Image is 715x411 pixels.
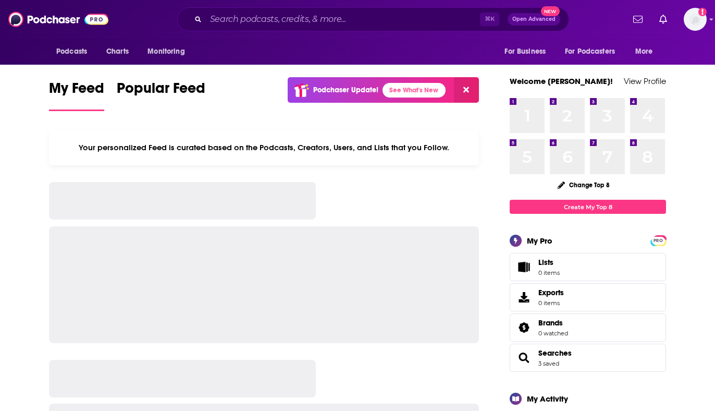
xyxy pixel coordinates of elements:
[513,290,534,305] span: Exports
[655,10,671,28] a: Show notifications dropdown
[698,8,707,16] svg: Add a profile image
[49,130,479,165] div: Your personalized Feed is curated based on the Podcasts, Creators, Users, and Lists that you Follow.
[538,318,568,328] a: Brands
[206,11,480,28] input: Search podcasts, credits, & more...
[541,6,560,16] span: New
[504,44,546,59] span: For Business
[510,283,666,311] a: Exports
[527,394,568,404] div: My Activity
[106,44,129,59] span: Charts
[629,10,647,28] a: Show notifications dropdown
[538,288,564,297] span: Exports
[49,42,101,62] button: open menu
[480,13,499,26] span: ⌘ K
[538,348,572,358] a: Searches
[538,330,568,337] a: 0 watched
[684,8,707,31] span: Logged in as MargueritePinheiro
[538,258,560,267] span: Lists
[508,13,560,26] button: Open AdvancedNew
[684,8,707,31] img: User Profile
[538,318,563,328] span: Brands
[628,42,666,62] button: open menu
[538,269,560,276] span: 0 items
[512,17,556,22] span: Open Advanced
[538,258,553,267] span: Lists
[538,299,564,307] span: 0 items
[652,237,664,245] span: PRO
[117,79,205,103] span: Popular Feed
[117,79,205,111] a: Popular Feed
[177,7,569,31] div: Search podcasts, credits, & more...
[510,76,613,86] a: Welcome [PERSON_NAME]!
[313,86,378,94] p: Podchaser Update!
[140,42,198,62] button: open menu
[497,42,559,62] button: open menu
[624,76,666,86] a: View Profile
[56,44,87,59] span: Podcasts
[513,350,534,365] a: Searches
[510,313,666,342] span: Brands
[538,360,559,367] a: 3 saved
[513,320,534,335] a: Brands
[684,8,707,31] button: Show profile menu
[510,344,666,372] span: Searches
[551,178,616,191] button: Change Top 8
[383,83,446,98] a: See What's New
[558,42,630,62] button: open menu
[635,44,653,59] span: More
[565,44,615,59] span: For Podcasters
[8,9,108,29] img: Podchaser - Follow, Share and Rate Podcasts
[49,79,104,111] a: My Feed
[510,200,666,214] a: Create My Top 8
[147,44,184,59] span: Monitoring
[513,260,534,274] span: Lists
[527,236,552,246] div: My Pro
[510,253,666,281] a: Lists
[49,79,104,103] span: My Feed
[100,42,135,62] a: Charts
[652,236,664,244] a: PRO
